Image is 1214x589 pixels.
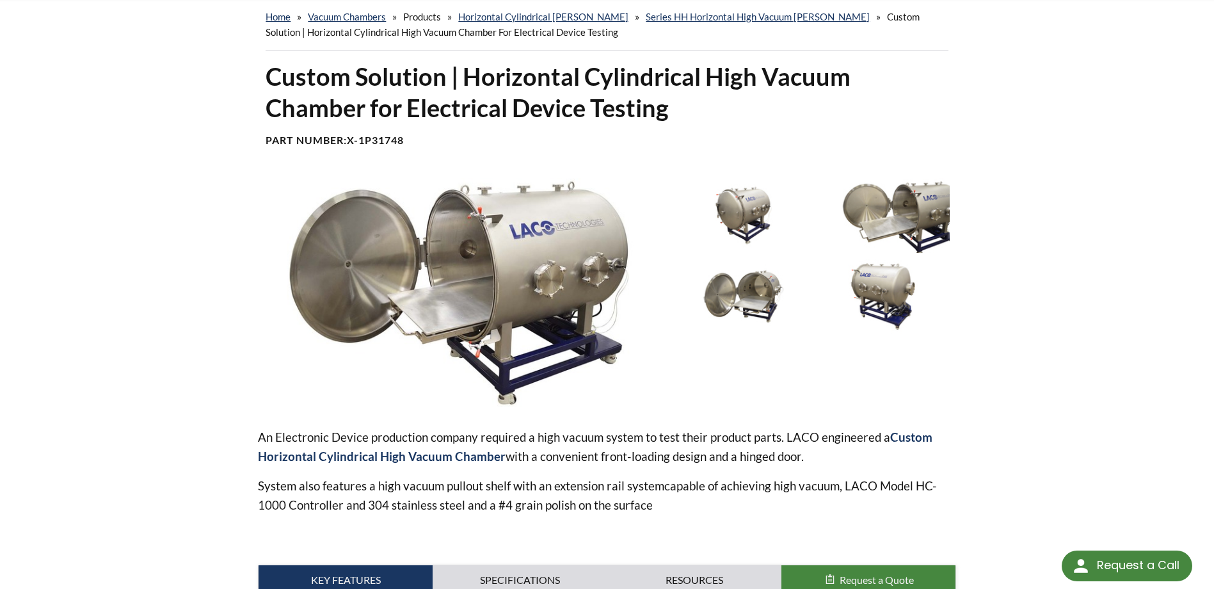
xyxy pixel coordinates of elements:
[258,476,955,515] p: capable of achieving high vacuum, LACO Model HC-1000 Controller and 304 stainless steel and a #4 ...
[840,574,914,586] span: Request a Quote
[817,178,950,253] img: Custom Solution | Horizontal Cylindrical High Vacuum Chamber, pullout shelf
[258,478,385,493] span: System also features a h
[266,61,948,124] h1: Custom Solution | Horizontal Cylindrical High Vacuum Chamber for Electrical Device Testing
[258,428,955,466] p: An Electronic Device production company required a high vacuum system to test their product parts...
[1071,556,1091,576] img: round button
[677,259,810,334] img: Custom Solution | Horizontal Cylindrical High Vacuum Chamber, front shelf view
[1062,551,1192,581] div: Request a Call
[817,259,950,334] img: Custom Solution | Horizontal Cylindrical High Vacuum Chamber, rear angled view
[646,11,870,22] a: Series HH Horizontal High Vacuum [PERSON_NAME]
[266,11,291,22] a: home
[266,11,920,38] span: Custom Solution | Horizontal Cylindrical High Vacuum Chamber for Electrical Device Testing
[258,178,666,407] img: Custom Solution | Horizontal Cylindrical High Vacuum Chamber, side shelf view
[677,178,810,253] img: Custom Solution | Horizontal Cylindrical High Vacuum Chamber, front angled view
[266,134,948,147] h4: Part Number:
[308,11,386,22] a: Vacuum Chambers
[347,134,404,146] b: X-1P31748
[1097,551,1179,580] div: Request a Call
[506,449,804,464] span: with a convenient front-loading design and a hinged door.
[403,11,441,22] span: Products
[385,478,664,493] span: igh vacuum pullout shelf with an extension rail system
[458,11,628,22] a: Horizontal Cylindrical [PERSON_NAME]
